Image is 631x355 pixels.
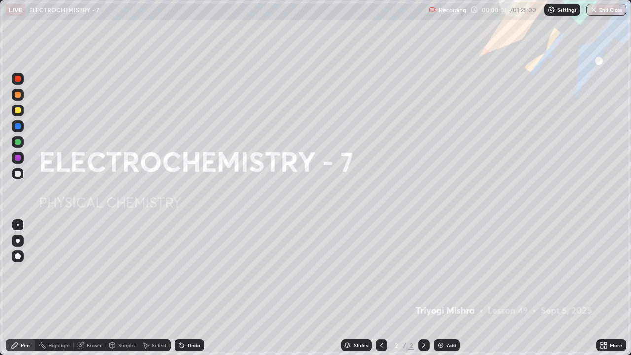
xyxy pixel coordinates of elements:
img: end-class-cross [590,6,597,14]
p: LIVE [9,6,22,14]
img: class-settings-icons [547,6,555,14]
img: recording.375f2c34.svg [429,6,437,14]
img: add-slide-button [437,341,445,349]
div: Highlight [48,343,70,348]
div: / [403,342,406,348]
div: Select [152,343,167,348]
button: End Class [586,4,626,16]
div: Undo [188,343,200,348]
div: Shapes [118,343,135,348]
div: Pen [21,343,30,348]
div: 2 [391,342,401,348]
p: Recording [439,6,466,14]
div: 2 [408,341,414,350]
div: Add [447,343,456,348]
p: Settings [557,7,576,12]
p: ELECTROCHEMISTRY - 7 [29,6,99,14]
div: Slides [354,343,368,348]
div: Eraser [87,343,102,348]
div: More [610,343,622,348]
